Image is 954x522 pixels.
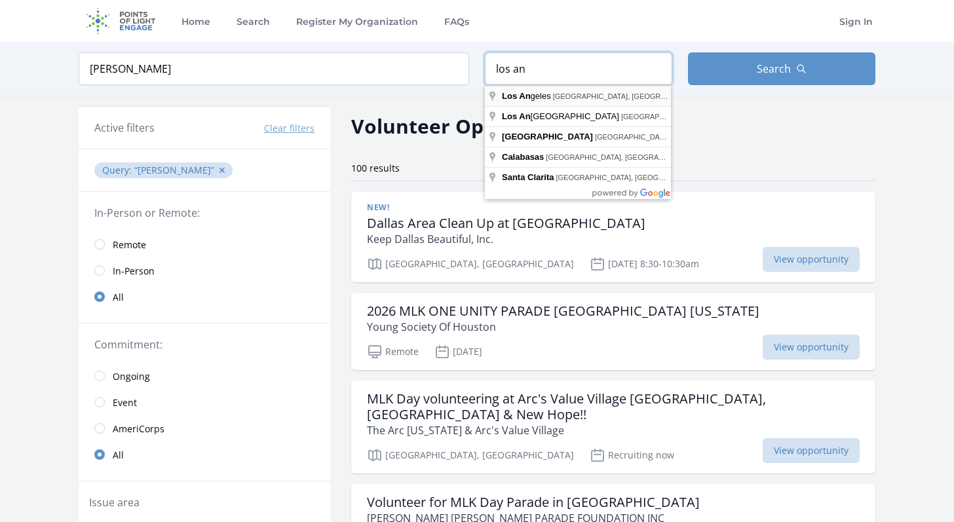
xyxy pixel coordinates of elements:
[367,319,759,335] p: Young Society Of Houston
[113,238,146,252] span: Remote
[367,215,645,231] h3: Dallas Area Clean Up at [GEOGRAPHIC_DATA]
[351,162,400,174] span: 100 results
[113,396,137,409] span: Event
[763,335,860,360] span: View opportunity
[757,61,791,77] span: Search
[218,164,226,177] button: ✕
[79,441,330,468] a: All
[367,303,759,319] h3: 2026 MLK ONE UNITY PARADE [GEOGRAPHIC_DATA] [US_STATE]
[113,370,150,383] span: Ongoing
[134,164,214,176] q: [PERSON_NAME]
[556,174,710,181] span: [GEOGRAPHIC_DATA], [GEOGRAPHIC_DATA]
[763,247,860,272] span: View opportunity
[79,52,469,85] input: Keyword
[502,132,593,141] span: [GEOGRAPHIC_DATA]
[351,111,594,141] h2: Volunteer Opportunities
[367,344,419,360] p: Remote
[264,122,315,135] button: Clear filters
[351,192,875,282] a: New! Dallas Area Clean Up at [GEOGRAPHIC_DATA] Keep Dallas Beautiful, Inc. [GEOGRAPHIC_DATA], [GE...
[485,52,672,85] input: Location
[79,389,330,415] a: Event
[763,438,860,463] span: View opportunity
[367,391,860,422] h3: MLK Day volunteering at Arc's Value Village [GEOGRAPHIC_DATA], [GEOGRAPHIC_DATA] & New Hope!!
[94,205,315,221] legend: In-Person or Remote:
[351,381,875,474] a: MLK Day volunteering at Arc's Value Village [GEOGRAPHIC_DATA], [GEOGRAPHIC_DATA] & New Hope!! The...
[621,113,775,121] span: [GEOGRAPHIC_DATA], [GEOGRAPHIC_DATA]
[367,202,389,213] span: New!
[113,291,124,304] span: All
[502,111,531,121] span: Los An
[546,153,700,161] span: [GEOGRAPHIC_DATA], [GEOGRAPHIC_DATA]
[89,494,140,510] legend: Issue area
[502,111,621,121] span: [GEOGRAPHIC_DATA]
[113,265,155,278] span: In-Person
[367,447,574,463] p: [GEOGRAPHIC_DATA], [GEOGRAPHIC_DATA]
[102,164,134,176] span: Query :
[502,91,553,101] span: geles
[94,337,315,352] legend: Commitment:
[79,363,330,389] a: Ongoing
[94,120,155,136] h3: Active filters
[502,172,554,182] span: Santa Clarita
[79,284,330,310] a: All
[688,52,875,85] button: Search
[113,422,164,436] span: AmeriCorps
[595,133,749,141] span: [GEOGRAPHIC_DATA], [GEOGRAPHIC_DATA]
[367,422,860,438] p: The Arc [US_STATE] & Arc's Value Village
[367,494,700,510] h3: Volunteer for MLK Day Parade in [GEOGRAPHIC_DATA]
[79,257,330,284] a: In-Person
[590,447,674,463] p: Recruiting now
[367,231,645,247] p: Keep Dallas Beautiful, Inc.
[351,293,875,370] a: 2026 MLK ONE UNITY PARADE [GEOGRAPHIC_DATA] [US_STATE] Young Society Of Houston Remote [DATE] Vie...
[79,415,330,441] a: AmeriCorps
[79,231,330,257] a: Remote
[553,92,707,100] span: [GEOGRAPHIC_DATA], [GEOGRAPHIC_DATA]
[502,152,544,162] span: Calabasas
[367,256,574,272] p: [GEOGRAPHIC_DATA], [GEOGRAPHIC_DATA]
[113,449,124,462] span: All
[502,91,531,101] span: Los An
[434,344,482,360] p: [DATE]
[590,256,699,272] p: [DATE] 8:30-10:30am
